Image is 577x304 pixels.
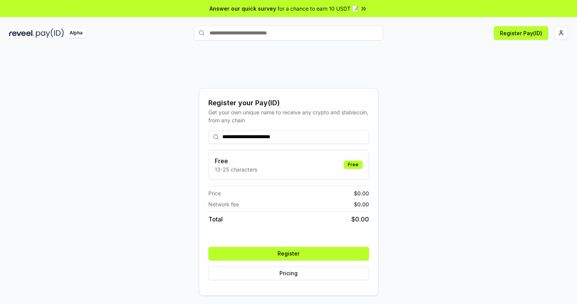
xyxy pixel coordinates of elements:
[278,5,358,12] span: for a chance to earn 10 USDT 📝
[215,156,257,165] h3: Free
[208,247,369,260] button: Register
[36,28,64,38] img: pay_id
[208,98,369,108] div: Register your Pay(ID)
[344,161,363,169] div: Free
[354,189,369,197] span: $ 0.00
[208,215,223,224] span: Total
[208,189,221,197] span: Price
[354,200,369,208] span: $ 0.00
[494,26,548,40] button: Register Pay(ID)
[209,5,276,12] span: Answer our quick survey
[65,28,87,38] div: Alpha
[351,215,369,224] span: $ 0.00
[9,28,34,38] img: reveel_dark
[208,200,239,208] span: Network fee
[215,165,257,173] p: 13-25 characters
[208,267,369,280] button: Pricing
[208,108,369,124] div: Get your own unique name to receive any crypto and stablecoin, from any chain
